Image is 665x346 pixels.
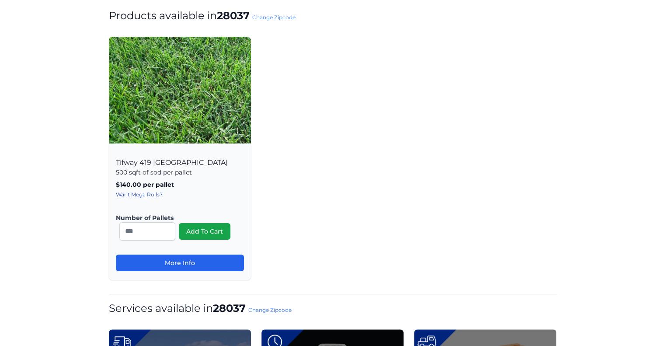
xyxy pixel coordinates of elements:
label: Number of Pallets [116,213,237,222]
div: Tifway 419 [GEOGRAPHIC_DATA] [109,149,251,280]
strong: 28037 [213,302,246,315]
button: Add To Cart [179,223,230,240]
h1: Services available in [109,301,557,315]
a: More Info [116,255,244,271]
img: Tifway 419 Bermuda Product Image [109,37,251,143]
strong: 28037 [217,9,250,22]
a: Change Zipcode [252,14,296,21]
p: $140.00 per pallet [116,180,244,189]
p: 500 sqft of sod per pallet [116,168,244,177]
a: Change Zipcode [248,307,292,313]
a: Want Mega Rolls? [116,191,163,198]
h1: Products available in [109,9,557,23]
